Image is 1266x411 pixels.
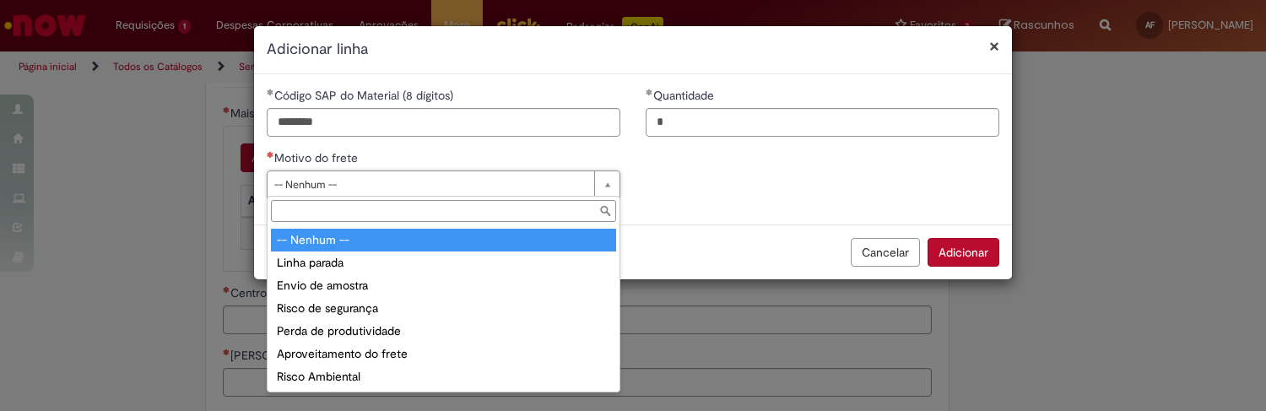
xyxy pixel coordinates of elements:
div: Aproveitamento do frete [271,343,616,365]
div: -- Nenhum -- [271,229,616,251]
div: Risco Ambiental [271,365,616,388]
div: Risco de segurança [271,297,616,320]
div: Envio de amostra [271,274,616,297]
ul: Motivo do frete [268,225,619,392]
div: Linha parada [271,251,616,274]
div: Perda de produtividade [271,320,616,343]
